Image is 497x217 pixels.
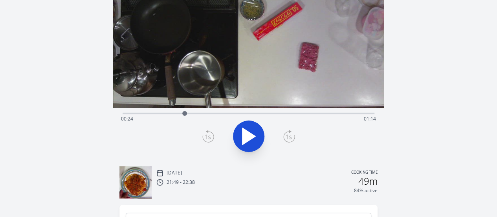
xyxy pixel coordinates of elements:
p: 21:49 - 22:38 [167,179,195,185]
span: 00:24 [121,115,133,122]
img: 250907124957_thumb.jpeg [119,166,152,198]
span: 01:14 [364,115,376,122]
h2: 49m [358,176,378,186]
p: 84% active [354,187,378,194]
p: [DATE] [167,170,182,176]
p: Cooking time [351,169,378,176]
